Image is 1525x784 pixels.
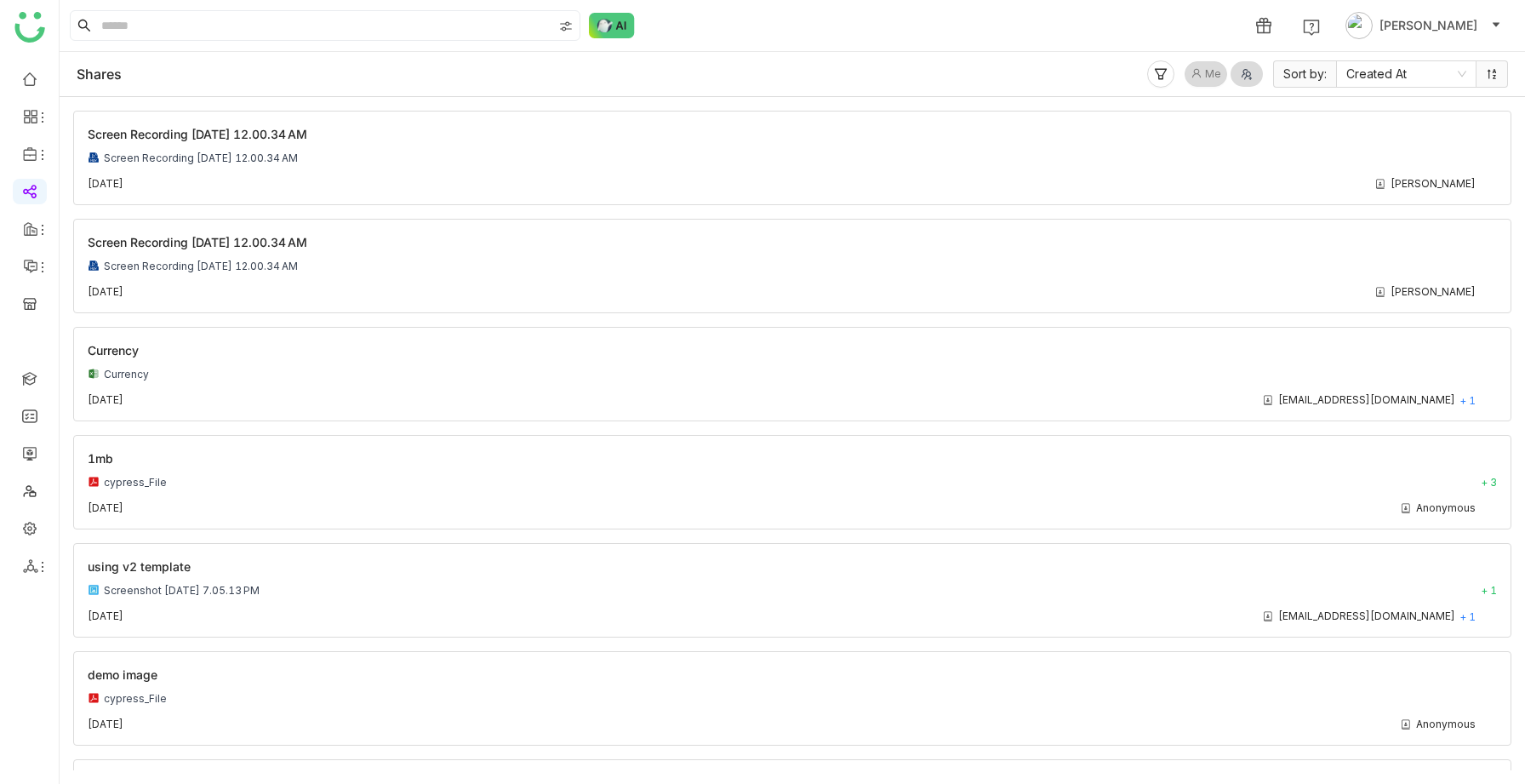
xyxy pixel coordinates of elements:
[88,476,100,488] img: pdf.svg
[88,152,100,163] img: mov.svg
[1391,285,1476,299] div: [PERSON_NAME]
[1374,177,1387,191] img: share-contact.svg
[88,393,123,406] span: [DATE]
[1185,61,1227,87] button: Me
[88,559,191,574] span: using v2 template
[104,368,149,381] div: Currency
[88,609,123,622] span: [DATE]
[1278,609,1455,623] div: [EMAIL_ADDRESS][DOMAIN_NAME]
[88,235,307,249] span: Screen Recording [DATE] 12.00.34 AM
[1416,718,1476,731] div: Anonymous
[88,451,113,466] span: 1mb
[1459,610,1476,623] span: + 1
[88,343,139,358] span: Currency
[1273,60,1336,88] span: Sort by:
[104,260,298,273] div: Screen Recording [DATE] 12.00.34 AM
[1205,66,1221,83] span: Me
[88,368,100,380] img: xlsx.svg
[1379,16,1477,35] span: [PERSON_NAME]
[559,20,573,33] img: search-type.svg
[88,584,100,596] img: png.svg
[104,476,167,489] div: cypress_File
[88,177,123,190] span: [DATE]
[88,667,157,682] span: demo image
[1261,609,1275,623] img: share-contact.svg
[88,260,100,272] img: mov.svg
[1374,285,1387,299] img: share-contact.svg
[1399,501,1413,515] img: share-contact.svg
[1345,12,1373,39] img: avatar
[88,692,100,704] img: pdf.svg
[88,285,123,298] span: [DATE]
[104,584,260,598] div: Screenshot [DATE] 7.05.13 PM
[1399,718,1413,731] img: share-contact.svg
[1278,393,1455,407] div: [EMAIL_ADDRESS][DOMAIN_NAME]
[104,152,298,165] div: Screen Recording [DATE] 12.00.34 AM
[589,13,635,38] img: ask-buddy-normal.svg
[1261,393,1275,407] img: share-contact.svg
[14,12,45,43] img: logo
[1459,394,1476,407] span: + 1
[1481,476,1497,489] span: + 3
[1346,61,1466,87] nz-select-item: Created At
[1303,19,1320,36] img: help.svg
[1416,501,1476,515] div: Anonymous
[88,501,123,514] span: [DATE]
[77,66,122,83] div: Shares
[88,127,307,141] span: Screen Recording [DATE] 12.00.34 AM
[104,692,167,706] div: cypress_File
[1342,12,1505,39] button: [PERSON_NAME]
[88,718,123,730] span: [DATE]
[1481,584,1497,598] span: + 1
[1391,177,1476,191] div: [PERSON_NAME]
